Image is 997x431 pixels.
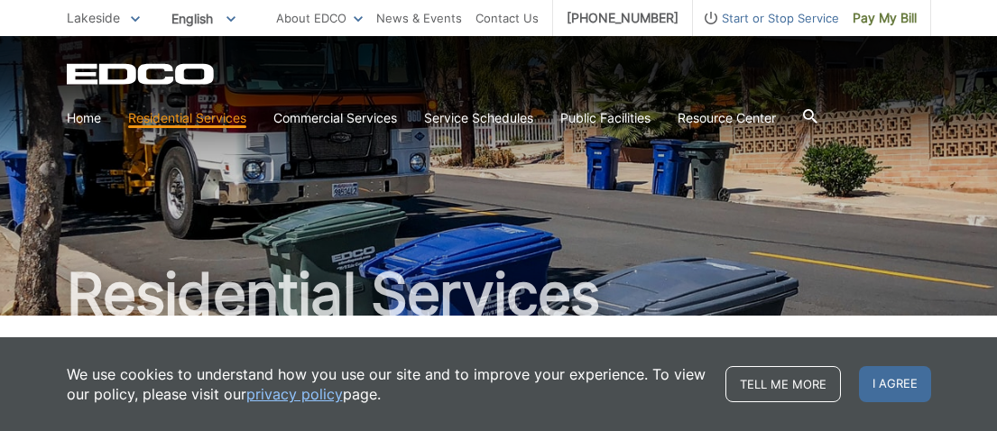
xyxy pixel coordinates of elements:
h2: Residential Services [67,265,931,323]
a: Home [67,108,101,128]
a: Residential Services [128,108,246,128]
a: Public Facilities [560,108,651,128]
span: Pay My Bill [853,8,917,28]
p: We use cookies to understand how you use our site and to improve your experience. To view our pol... [67,364,707,404]
a: About EDCO [276,8,363,28]
a: Contact Us [475,8,539,28]
a: Resource Center [678,108,776,128]
a: Commercial Services [273,108,397,128]
a: News & Events [376,8,462,28]
span: I agree [859,366,931,402]
a: EDCD logo. Return to the homepage. [67,63,217,85]
span: English [158,4,249,33]
a: Tell me more [725,366,841,402]
span: Lakeside [67,10,120,25]
a: Service Schedules [424,108,533,128]
a: privacy policy [246,384,343,404]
